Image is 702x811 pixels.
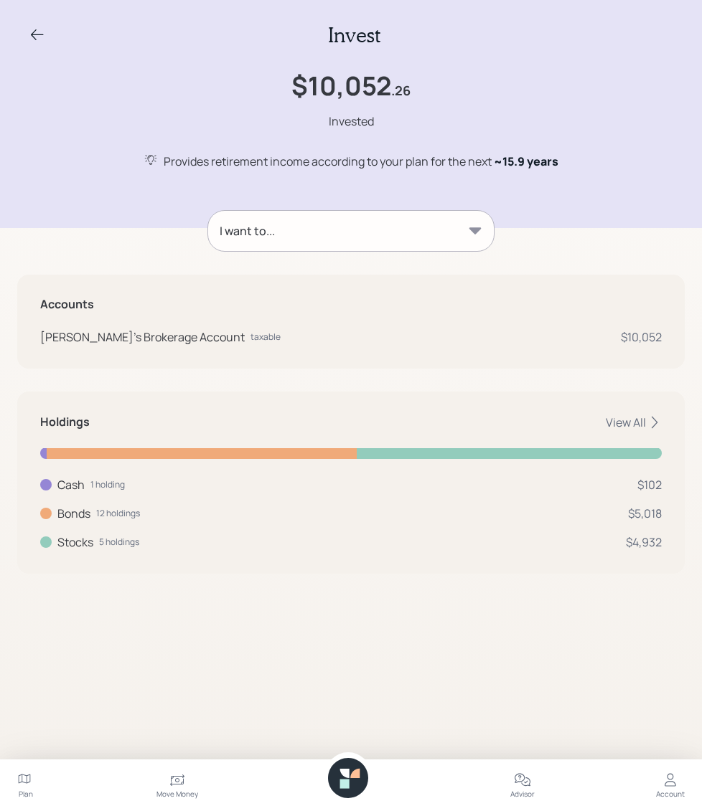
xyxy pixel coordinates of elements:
div: [PERSON_NAME]'s Brokerage Account [40,328,245,346]
div: I want to... [220,222,275,239]
span: ~ 15.9 years [494,153,558,169]
div: Move Money [156,789,198,800]
div: $5,018 [628,505,662,522]
div: 12 holdings [96,507,140,520]
div: Plan [19,789,33,800]
div: Stocks [57,533,93,551]
div: 5 holdings [99,536,139,549]
h4: .26 [391,83,411,99]
div: Account [656,789,685,800]
div: Invested [329,113,374,130]
div: $102 [637,476,662,493]
div: Provides retirement income according to your plan for the next [164,153,558,170]
h5: Accounts [40,298,662,311]
div: Cash [57,476,85,493]
div: taxable [251,331,281,343]
h1: $10,052 [291,70,391,101]
div: $10,052 [621,328,662,346]
div: $4,932 [626,533,662,551]
div: Advisor [510,789,535,800]
div: Bonds [57,505,90,522]
h5: Holdings [40,415,90,429]
div: View All [606,414,662,430]
div: 1 holding [90,478,125,491]
h2: Invest [328,23,380,47]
